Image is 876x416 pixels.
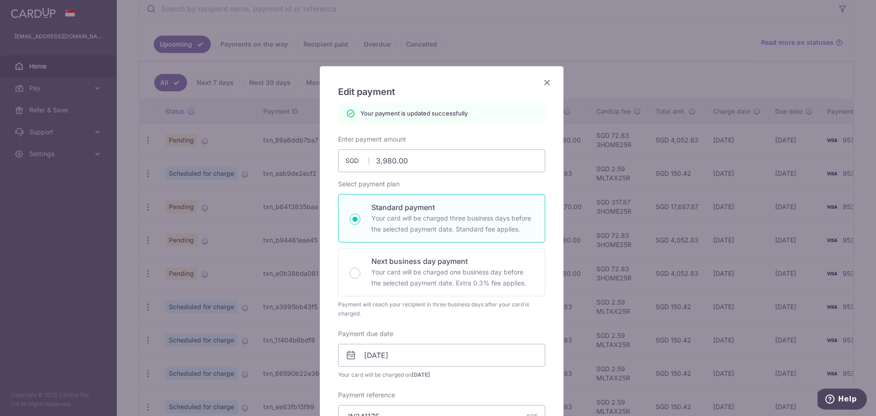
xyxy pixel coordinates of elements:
[345,156,369,165] span: SGD
[338,370,545,379] span: Your card will be charged on
[818,389,867,411] iframe: Opens a widget where you can find more information
[338,149,545,172] input: 0.00
[371,256,534,267] p: Next business day payment
[338,344,545,367] input: DD / MM / YYYY
[412,371,430,378] span: [DATE]
[338,84,545,99] h5: Edit payment
[371,202,534,213] p: Standard payment
[338,390,395,400] label: Payment reference
[338,300,545,318] div: Payment will reach your recipient in three business days after your card is charged.
[371,267,534,289] p: Your card will be charged one business day before the selected payment date. Extra 0.3% fee applies.
[338,329,393,338] label: Payment due date
[542,77,553,88] button: Close
[338,135,406,144] label: Enter payment amount
[338,179,400,189] label: Select payment plan
[371,213,534,235] p: Your card will be charged three business days before the selected payment date. Standard fee appl...
[360,109,468,118] p: Your payment is updated successfully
